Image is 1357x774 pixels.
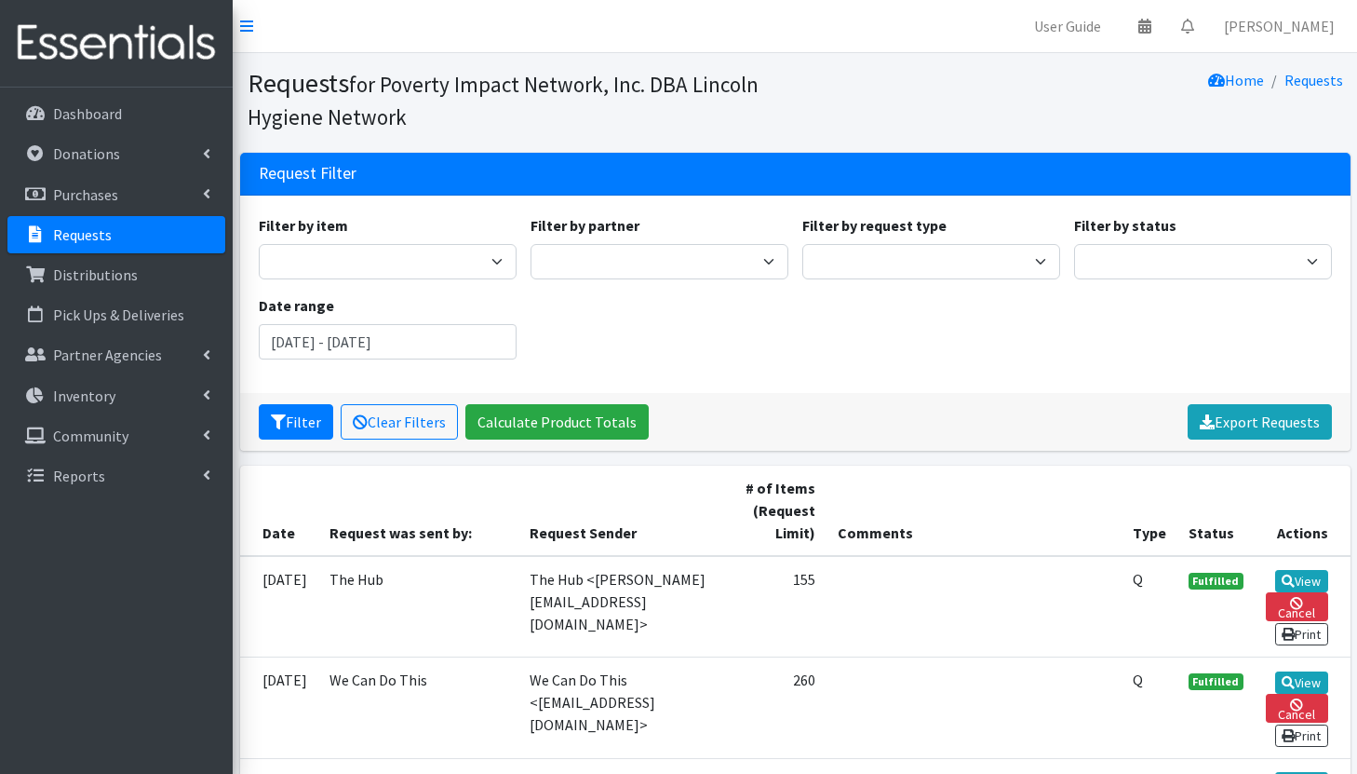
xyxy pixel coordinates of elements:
td: The Hub [318,556,519,658]
a: Inventory [7,377,225,414]
a: Cancel [1266,592,1327,621]
a: Print [1275,725,1328,747]
a: Purchases [7,176,225,213]
a: Dashboard [7,95,225,132]
p: Pick Ups & Deliveries [53,306,184,324]
p: Distributions [53,265,138,284]
img: HumanEssentials [7,12,225,75]
label: Filter by item [259,214,348,237]
a: Community [7,417,225,455]
th: Comments [826,466,1121,556]
span: Fulfilled [1189,673,1244,690]
a: Donations [7,135,225,172]
a: User Guide [1019,7,1116,45]
a: Requests [7,216,225,253]
td: We Can Do This <[EMAIL_ADDRESS][DOMAIN_NAME]> [518,658,732,758]
p: Donations [53,144,120,163]
th: Status [1177,466,1256,556]
p: Inventory [53,387,115,405]
p: Community [53,427,128,445]
a: Print [1275,623,1328,645]
a: Export Requests [1188,404,1332,440]
p: Dashboard [53,104,122,123]
th: Date [240,466,318,556]
button: Filter [259,404,333,440]
abbr: Quantity [1133,671,1143,689]
td: We Can Do This [318,658,519,758]
a: View [1275,570,1328,592]
a: [PERSON_NAME] [1209,7,1350,45]
th: Request was sent by: [318,466,519,556]
a: Requests [1284,71,1343,89]
a: Cancel [1266,694,1327,723]
a: Calculate Product Totals [465,404,649,440]
td: 155 [732,556,826,658]
p: Purchases [53,185,118,204]
a: Partner Agencies [7,336,225,373]
h3: Request Filter [259,164,356,183]
label: Filter by status [1074,214,1176,237]
p: Reports [53,467,105,485]
label: Filter by request type [802,214,947,237]
td: The Hub <[PERSON_NAME][EMAIL_ADDRESS][DOMAIN_NAME]> [518,556,732,658]
th: Type [1122,466,1177,556]
a: Pick Ups & Deliveries [7,296,225,333]
a: Home [1208,71,1264,89]
input: January 1, 2011 - December 31, 2011 [259,324,517,360]
th: # of Items (Request Limit) [732,466,826,556]
td: 260 [732,658,826,758]
a: Reports [7,457,225,495]
a: View [1275,672,1328,694]
span: Fulfilled [1189,573,1244,590]
th: Actions [1255,466,1350,556]
p: Partner Agencies [53,346,162,364]
h1: Requests [248,67,788,131]
a: Clear Filters [341,404,458,440]
a: Distributions [7,256,225,293]
label: Filter by partner [531,214,639,237]
abbr: Quantity [1133,570,1143,589]
p: Requests [53,225,112,244]
th: Request Sender [518,466,732,556]
td: [DATE] [240,556,318,658]
td: [DATE] [240,658,318,758]
label: Date range [259,294,334,317]
small: for Poverty Impact Network, Inc. DBA Lincoln Hygiene Network [248,71,759,130]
